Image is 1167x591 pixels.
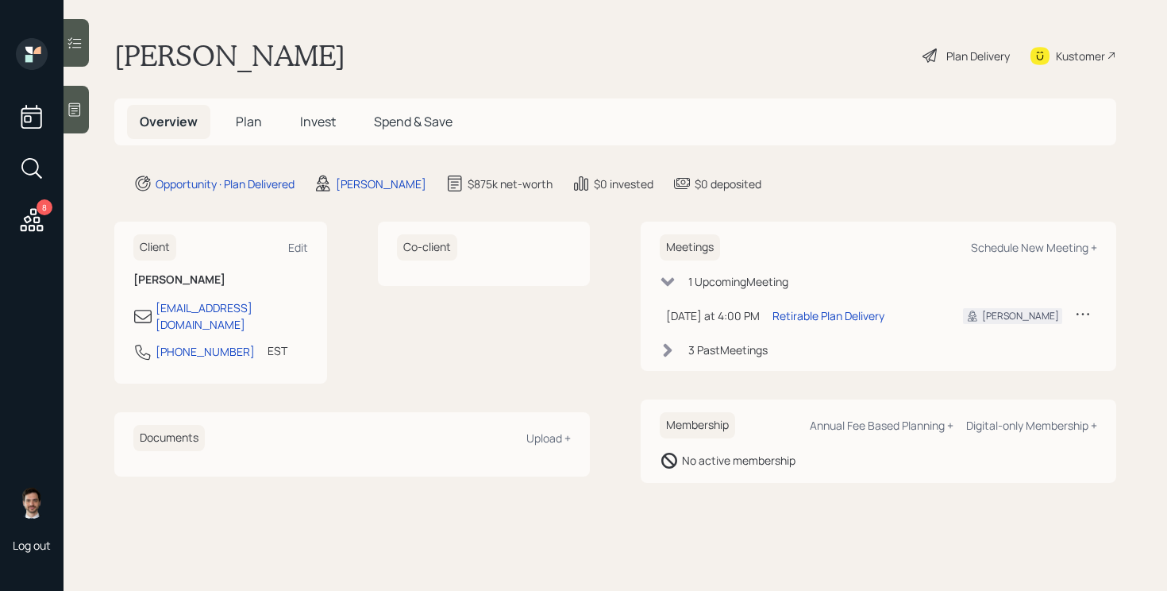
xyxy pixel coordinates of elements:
[660,412,735,438] h6: Membership
[666,307,760,324] div: [DATE] at 4:00 PM
[688,273,788,290] div: 1 Upcoming Meeting
[156,176,295,192] div: Opportunity · Plan Delivered
[236,113,262,130] span: Plan
[13,538,51,553] div: Log out
[16,487,48,519] img: jonah-coleman-headshot.png
[682,452,795,469] div: No active membership
[688,342,768,358] div: 3 Past Meeting s
[772,307,884,324] div: Retirable Plan Delivery
[810,418,953,433] div: Annual Fee Based Planning +
[468,176,553,192] div: $875k net-worth
[268,342,287,359] div: EST
[695,176,761,192] div: $0 deposited
[133,425,205,451] h6: Documents
[336,176,426,192] div: [PERSON_NAME]
[133,273,308,287] h6: [PERSON_NAME]
[288,240,308,255] div: Edit
[37,199,52,215] div: 8
[946,48,1010,64] div: Plan Delivery
[526,431,571,446] div: Upload +
[971,240,1097,255] div: Schedule New Meeting +
[300,113,336,130] span: Invest
[397,234,457,261] h6: Co-client
[966,418,1097,433] div: Digital-only Membership +
[982,309,1059,323] div: [PERSON_NAME]
[156,299,308,333] div: [EMAIL_ADDRESS][DOMAIN_NAME]
[1056,48,1105,64] div: Kustomer
[114,38,345,73] h1: [PERSON_NAME]
[660,234,720,261] h6: Meetings
[140,113,198,130] span: Overview
[594,176,653,192] div: $0 invested
[133,234,176,261] h6: Client
[156,343,255,360] div: [PHONE_NUMBER]
[374,113,453,130] span: Spend & Save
